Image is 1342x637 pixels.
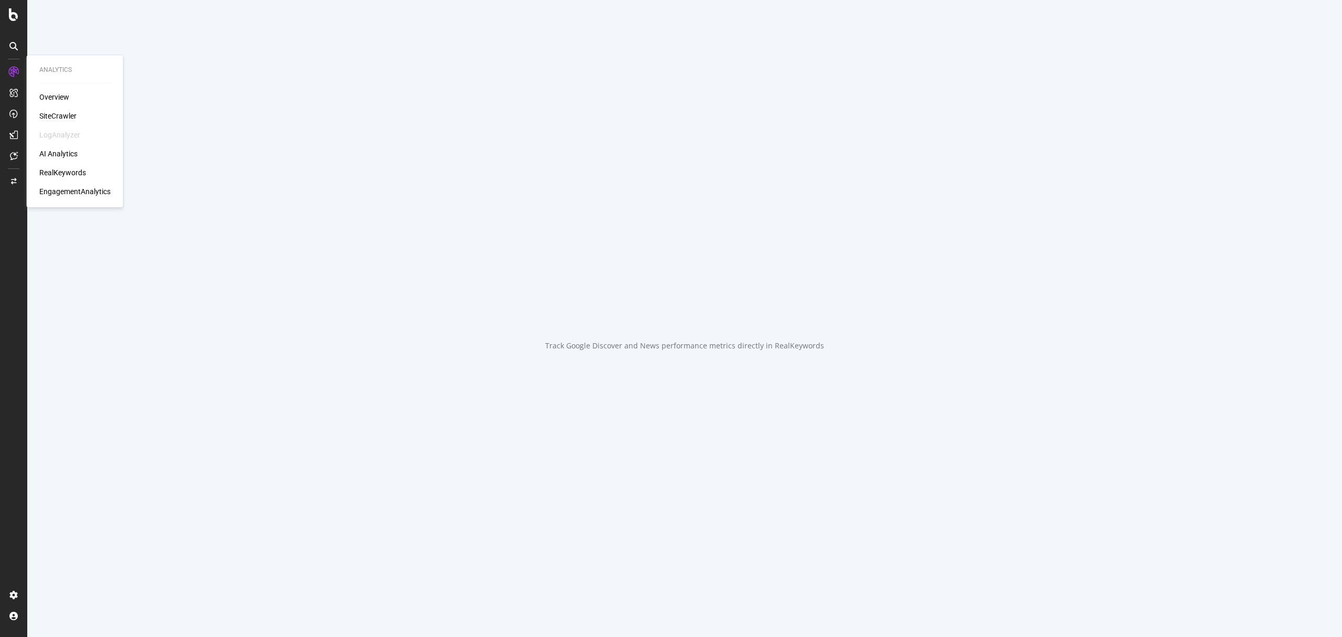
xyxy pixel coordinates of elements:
[39,148,78,159] a: AI Analytics
[39,66,111,75] div: Analytics
[39,111,77,121] a: SiteCrawler
[647,286,722,324] div: animation
[39,186,111,197] a: EngagementAnalytics
[39,130,80,140] div: LogAnalyzer
[39,167,86,178] a: RealKeywords
[545,341,824,351] div: Track Google Discover and News performance metrics directly in RealKeywords
[39,92,69,102] a: Overview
